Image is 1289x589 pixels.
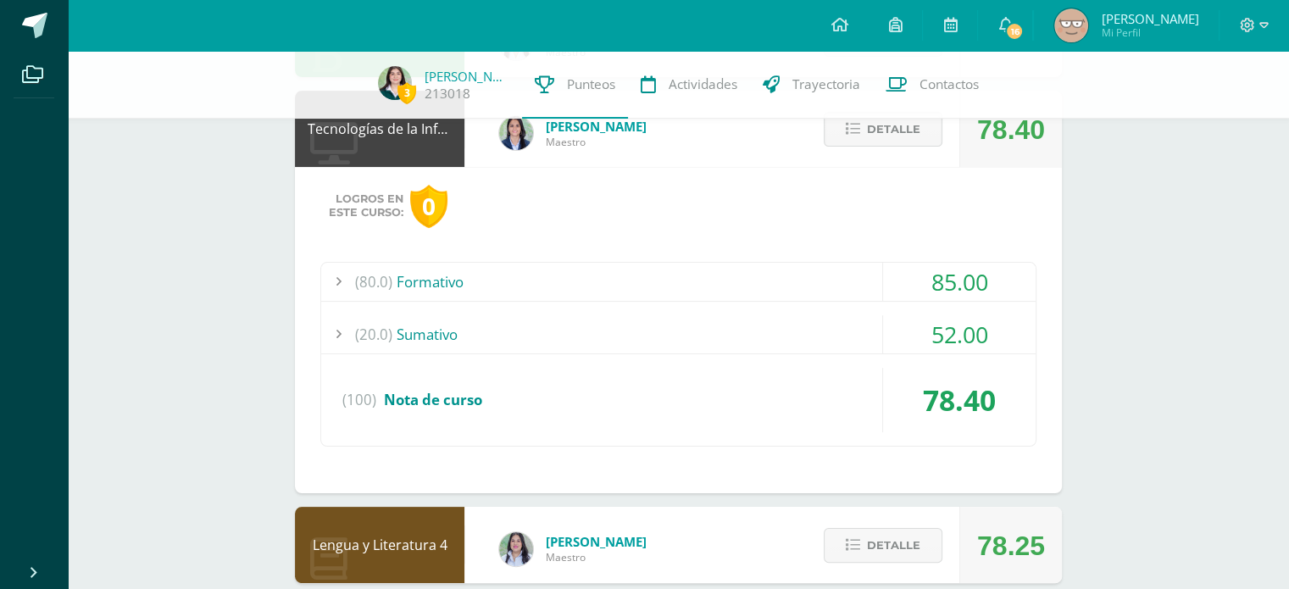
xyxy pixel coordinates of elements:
button: Detalle [824,528,942,563]
span: Punteos [567,75,615,93]
img: df6a3bad71d85cf97c4a6d1acf904499.png [499,532,533,566]
div: Formativo [321,263,1036,301]
a: Contactos [873,51,992,119]
span: [PERSON_NAME] [1101,10,1198,27]
span: Nota de curso [384,390,482,409]
div: 78.25 [977,508,1045,584]
span: Detalle [867,114,920,145]
button: Detalle [824,112,942,147]
div: 0 [410,185,447,228]
div: Tecnologías de la Información y la Comunicación 4 [295,91,464,167]
span: [PERSON_NAME] [546,533,647,550]
span: Actividades [669,75,737,93]
span: (20.0) [355,315,392,353]
a: 213018 [425,85,470,103]
div: 85.00 [883,263,1036,301]
div: 78.40 [883,368,1036,432]
img: 4935db1020889ec8a770b94a1ae4485b.png [378,66,412,100]
img: 1d5ff08e5e634c33347504321c809827.png [1054,8,1088,42]
span: Mi Perfil [1101,25,1198,40]
span: 16 [1005,22,1024,41]
div: 52.00 [883,315,1036,353]
div: 78.40 [977,92,1045,168]
span: Trayectoria [792,75,860,93]
span: 3 [397,82,416,103]
a: Actividades [628,51,750,119]
span: Logros en este curso: [329,192,403,219]
div: Lengua y Literatura 4 [295,507,464,583]
a: [PERSON_NAME] [425,68,509,85]
span: Contactos [920,75,979,93]
span: Detalle [867,530,920,561]
span: Maestro [546,135,647,149]
span: (100) [342,368,376,432]
a: Trayectoria [750,51,873,119]
span: Maestro [546,550,647,564]
div: Sumativo [321,315,1036,353]
a: Punteos [522,51,628,119]
span: [PERSON_NAME] [546,118,647,135]
span: (80.0) [355,263,392,301]
img: 7489ccb779e23ff9f2c3e89c21f82ed0.png [499,116,533,150]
